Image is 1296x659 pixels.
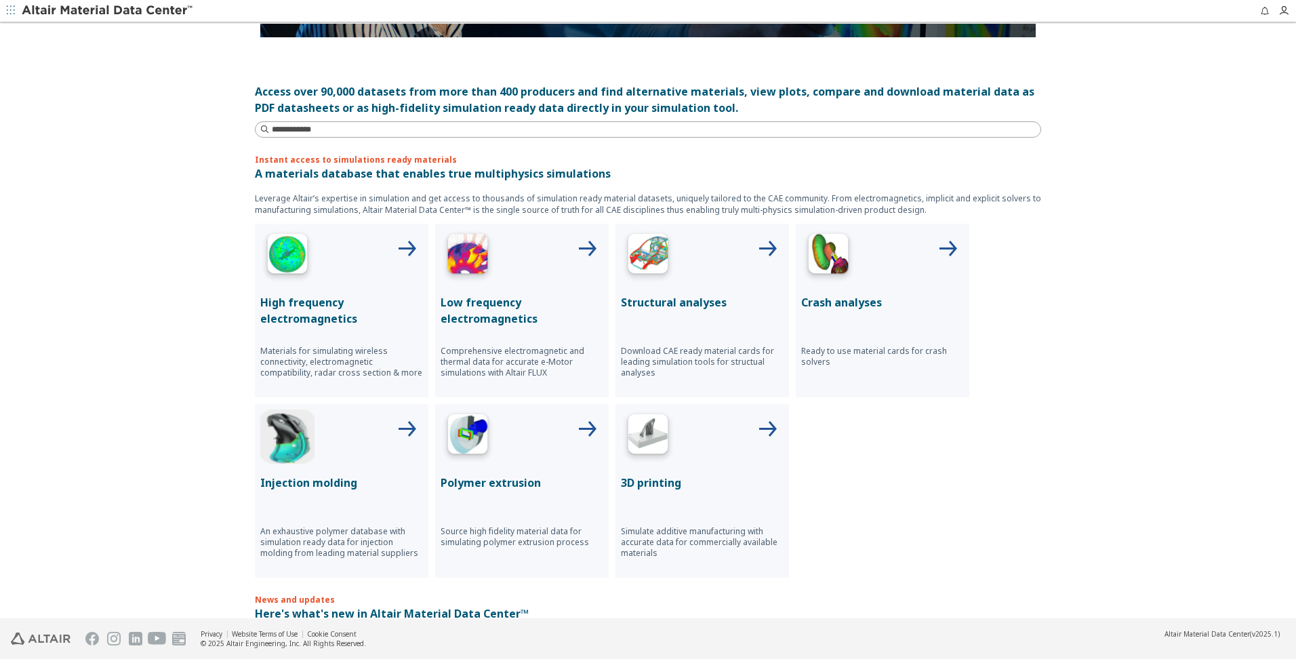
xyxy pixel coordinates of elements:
[621,475,784,491] p: 3D printing
[621,346,784,378] p: Download CAE ready material cards for leading simulation tools for structual analyses
[621,526,784,559] p: Simulate additive manufacturing with accurate data for commercially available materials
[260,346,423,378] p: Materials for simulating wireless connectivity, electromagnetic compatibility, radar cross sectio...
[260,410,315,464] img: Injection Molding Icon
[621,410,675,464] img: 3D Printing Icon
[1165,629,1250,639] span: Altair Material Data Center
[615,404,789,578] button: 3D Printing Icon3D printingSimulate additive manufacturing with accurate data for commercially av...
[435,224,609,397] button: Low Frequency IconLow frequency electromagneticsComprehensive electromagnetic and thermal data fo...
[260,526,423,559] p: An exhaustive polymer database with simulation ready data for injection molding from leading mate...
[441,229,495,283] img: Low Frequency Icon
[435,404,609,578] button: Polymer Extrusion IconPolymer extrusionSource high fidelity material data for simulating polymer ...
[1165,629,1280,639] div: (v2025.1)
[621,229,675,283] img: Structural Analyses Icon
[441,346,603,378] p: Comprehensive electromagnetic and thermal data for accurate e-Motor simulations with Altair FLUX
[441,294,603,327] p: Low frequency electromagnetics
[801,229,855,283] img: Crash Analyses Icon
[441,475,603,491] p: Polymer extrusion
[801,294,964,311] p: Crash analyses
[260,294,423,327] p: High frequency electromagnetics
[621,294,784,311] p: Structural analyses
[255,154,1041,165] p: Instant access to simulations ready materials
[441,526,603,548] p: Source high fidelity material data for simulating polymer extrusion process
[201,629,222,639] a: Privacy
[307,629,357,639] a: Cookie Consent
[255,83,1041,116] div: Access over 90,000 datasets from more than 400 producers and find alternative materials, view plo...
[232,629,298,639] a: Website Terms of Use
[255,605,1041,622] p: Here's what's new in Altair Material Data Center™
[255,404,428,578] button: Injection Molding IconInjection moldingAn exhaustive polymer database with simulation ready data ...
[801,346,964,367] p: Ready to use material cards for crash solvers
[615,224,789,397] button: Structural Analyses IconStructural analysesDownload CAE ready material cards for leading simulati...
[22,4,195,18] img: Altair Material Data Center
[255,594,1041,605] p: News and updates
[255,165,1041,182] p: A materials database that enables true multiphysics simulations
[255,224,428,397] button: High Frequency IconHigh frequency electromagneticsMaterials for simulating wireless connectivity,...
[260,475,423,491] p: Injection molding
[796,224,969,397] button: Crash Analyses IconCrash analysesReady to use material cards for crash solvers
[201,639,366,648] div: © 2025 Altair Engineering, Inc. All Rights Reserved.
[260,229,315,283] img: High Frequency Icon
[441,410,495,464] img: Polymer Extrusion Icon
[11,633,70,645] img: Altair Engineering
[255,193,1041,216] p: Leverage Altair’s expertise in simulation and get access to thousands of simulation ready materia...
